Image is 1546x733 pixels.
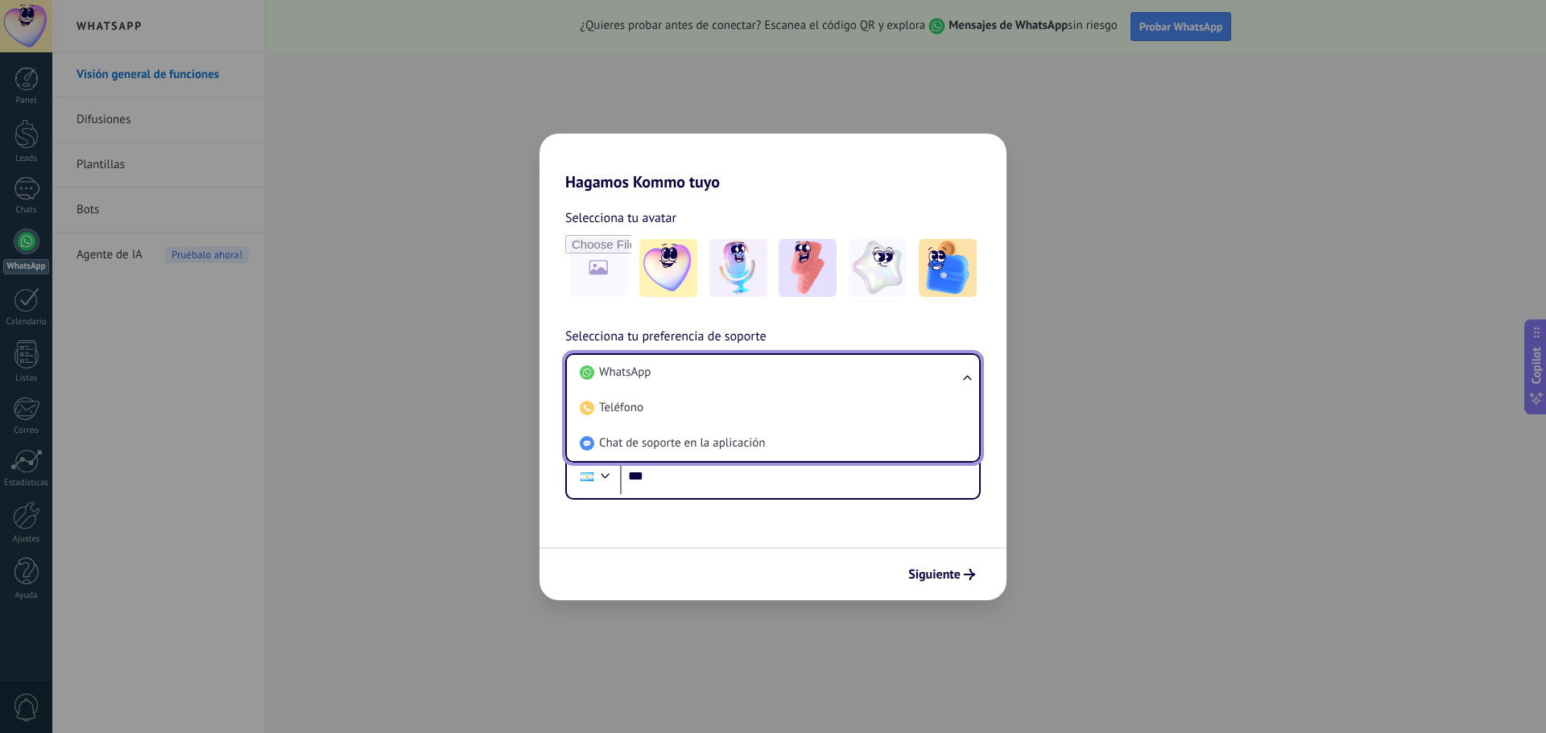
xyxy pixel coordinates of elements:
[639,239,697,297] img: -1.jpeg
[908,569,961,580] span: Siguiente
[709,239,767,297] img: -2.jpeg
[539,134,1007,191] h2: Hagamos Kommo tuyo
[599,400,643,416] span: Teléfono
[849,239,907,297] img: -4.jpeg
[572,459,602,493] div: Argentina: + 54
[599,435,765,451] span: Chat de soporte en la aplicación
[565,327,767,348] span: Selecciona tu preferencia de soporte
[919,239,977,297] img: -5.jpeg
[599,364,651,381] span: WhatsApp
[901,561,982,588] button: Siguiente
[779,239,837,297] img: -3.jpeg
[565,208,676,229] span: Selecciona tu avatar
